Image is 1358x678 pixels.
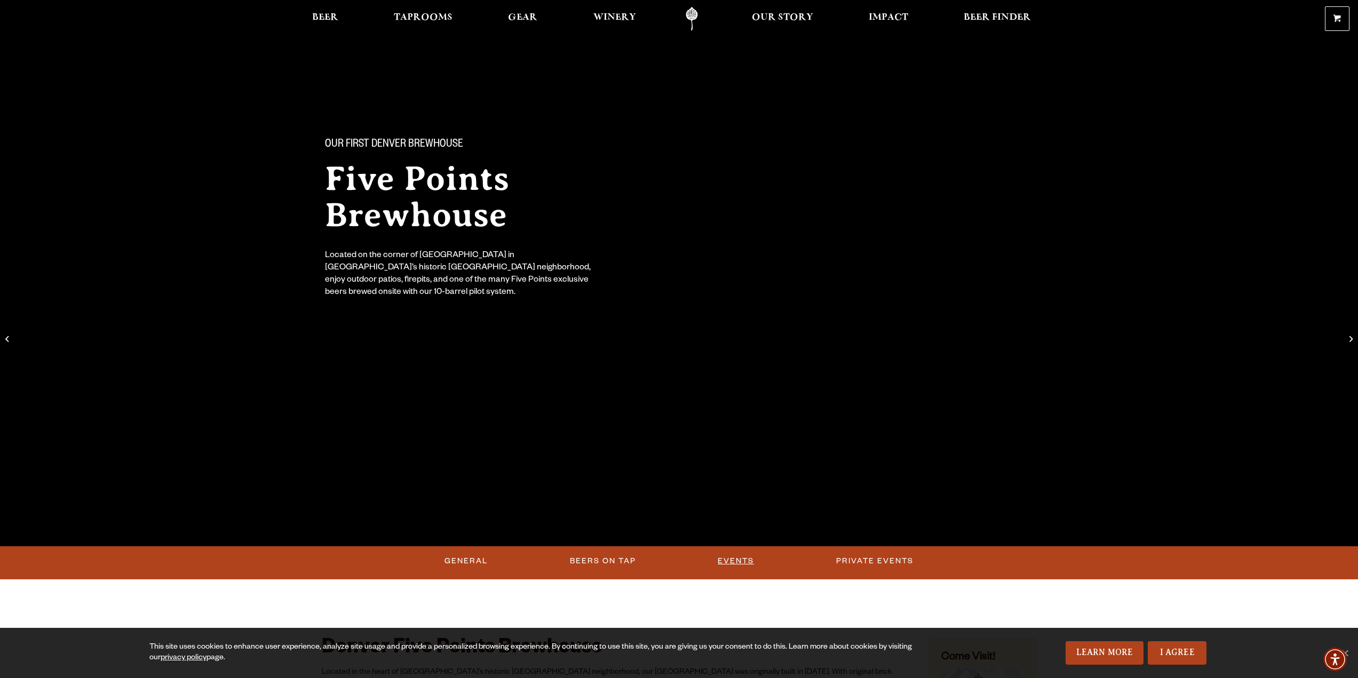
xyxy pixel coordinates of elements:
a: Beer Finder [957,7,1038,31]
a: Gear [501,7,544,31]
a: Private Events [832,549,918,573]
a: Our Story [745,7,820,31]
a: Learn More [1066,641,1144,665]
a: Events [713,549,758,573]
div: Located on the corner of [GEOGRAPHIC_DATA] in [GEOGRAPHIC_DATA]’s historic [GEOGRAPHIC_DATA] neig... [325,250,598,299]
a: Beer [305,7,345,31]
div: Accessibility Menu [1323,648,1347,671]
span: Our First Denver Brewhouse [325,138,463,152]
h2: Five Points Brewhouse [325,161,658,233]
div: This site uses cookies to enhance user experience, analyze site usage and provide a personalized ... [149,642,932,664]
span: Beer Finder [964,13,1031,22]
a: Beers on Tap [566,549,640,573]
a: Impact [862,7,915,31]
a: General [440,549,492,573]
span: Winery [593,13,636,22]
span: Gear [508,13,537,22]
a: I Agree [1148,641,1206,665]
a: Odell Home [672,7,712,31]
span: Taprooms [394,13,452,22]
a: Winery [586,7,643,31]
span: Our Story [752,13,813,22]
span: Impact [869,13,908,22]
span: Beer [312,13,338,22]
a: privacy policy [161,654,207,663]
a: Taprooms [387,7,459,31]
